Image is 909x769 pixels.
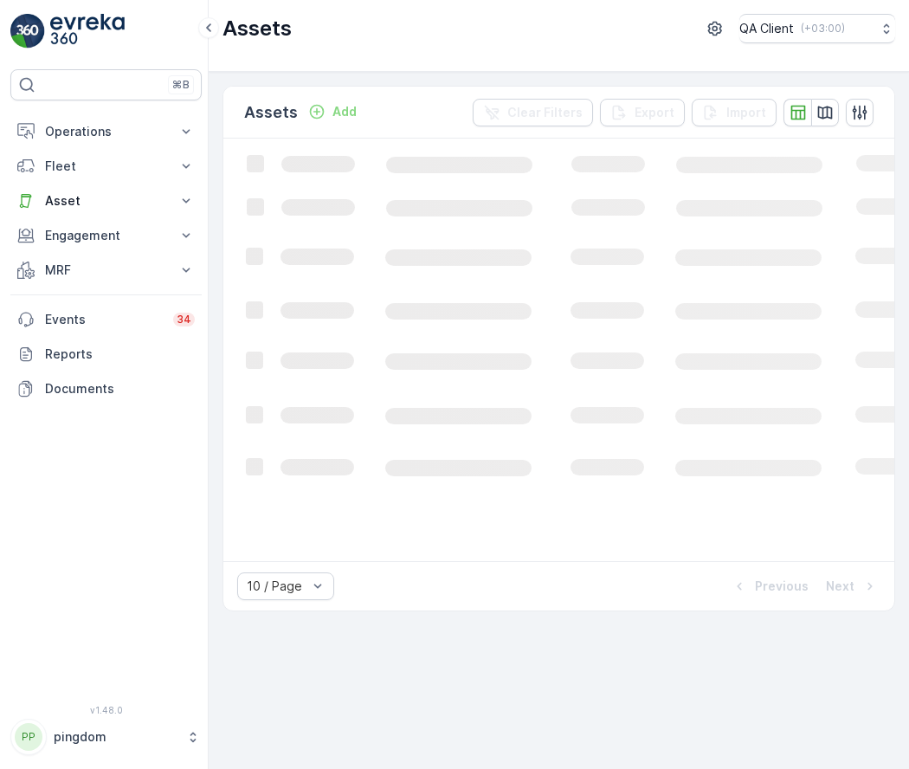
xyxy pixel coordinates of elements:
[172,78,190,92] p: ⌘B
[10,719,202,755] button: PPpingdom
[50,14,125,48] img: logo_light-DOdMpM7g.png
[10,302,202,337] a: Events34
[824,576,880,597] button: Next
[45,227,167,244] p: Engagement
[10,184,202,218] button: Asset
[45,262,167,279] p: MRF
[10,149,202,184] button: Fleet
[45,311,163,328] p: Events
[15,723,42,751] div: PP
[801,22,845,36] p: ( +03:00 )
[739,20,794,37] p: QA Client
[10,14,45,48] img: logo
[473,99,593,126] button: Clear Filters
[177,313,191,326] p: 34
[301,101,364,122] button: Add
[10,218,202,253] button: Engagement
[507,104,583,121] p: Clear Filters
[45,380,195,397] p: Documents
[10,114,202,149] button: Operations
[739,14,895,43] button: QA Client(+03:00)
[755,578,809,595] p: Previous
[10,372,202,406] a: Documents
[635,104,674,121] p: Export
[826,578,854,595] p: Next
[10,253,202,288] button: MRF
[222,15,292,42] p: Assets
[10,705,202,715] span: v 1.48.0
[729,576,810,597] button: Previous
[45,123,167,140] p: Operations
[244,100,298,125] p: Assets
[332,103,357,120] p: Add
[54,728,177,746] p: pingdom
[10,337,202,372] a: Reports
[726,104,766,121] p: Import
[45,192,167,210] p: Asset
[45,158,167,175] p: Fleet
[600,99,685,126] button: Export
[692,99,777,126] button: Import
[45,346,195,363] p: Reports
